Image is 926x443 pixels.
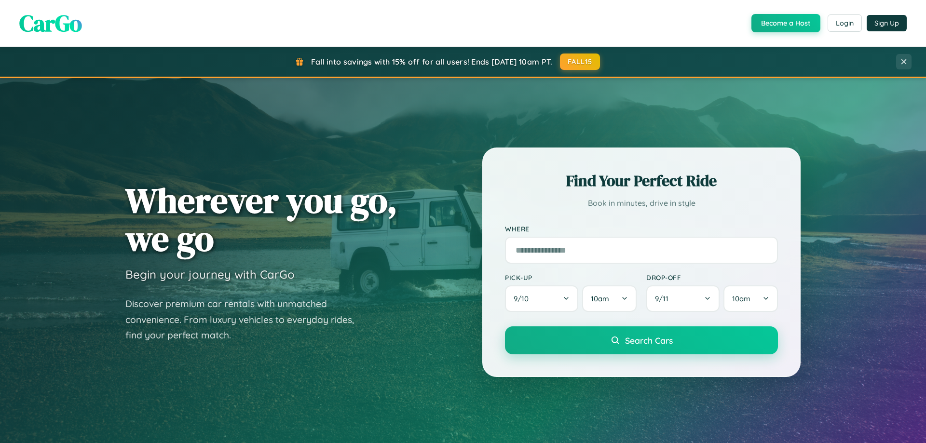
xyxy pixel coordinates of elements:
[311,57,553,67] span: Fall into savings with 15% off for all users! Ends [DATE] 10am PT.
[751,14,820,32] button: Become a Host
[125,181,397,257] h1: Wherever you go, we go
[505,326,778,354] button: Search Cars
[646,285,720,312] button: 9/11
[723,285,778,312] button: 10am
[505,196,778,210] p: Book in minutes, drive in style
[625,335,673,346] span: Search Cars
[505,170,778,191] h2: Find Your Perfect Ride
[505,273,637,282] label: Pick-up
[646,273,778,282] label: Drop-off
[505,285,578,312] button: 9/10
[582,285,637,312] button: 10am
[505,225,778,233] label: Where
[732,294,750,303] span: 10am
[125,296,367,343] p: Discover premium car rentals with unmatched convenience. From luxury vehicles to everyday rides, ...
[867,15,907,31] button: Sign Up
[828,14,862,32] button: Login
[19,7,82,39] span: CarGo
[655,294,673,303] span: 9 / 11
[591,294,609,303] span: 10am
[514,294,533,303] span: 9 / 10
[125,267,295,282] h3: Begin your journey with CarGo
[560,54,600,70] button: FALL15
